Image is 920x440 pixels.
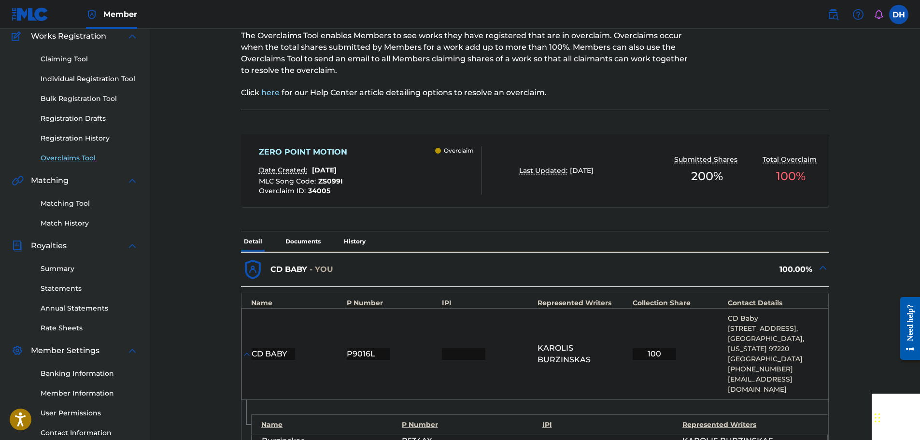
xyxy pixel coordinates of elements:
[86,9,98,20] img: Top Rightsholder
[728,298,818,308] div: Contact Details
[763,155,819,165] p: Total Overclaim
[241,134,829,207] a: ZERO POINT MOTIONDate Created:[DATE]MLC Song Code:ZS099IOverclaim ID:34005 OverclaimLast Updated:...
[259,165,310,175] p: Date Created:
[41,284,138,294] a: Statements
[41,264,138,274] a: Summary
[241,258,265,282] img: dfb38c8551f6dcc1ac04.svg
[341,231,368,252] p: History
[31,175,69,186] span: Matching
[347,298,437,308] div: P Number
[103,9,137,20] span: Member
[442,298,532,308] div: IPI
[41,303,138,313] a: Annual Statements
[874,10,883,19] div: Notifications
[270,264,307,275] p: CD BABY
[12,30,24,42] img: Works Registration
[127,345,138,356] img: expand
[776,168,806,185] span: 100 %
[728,364,818,374] p: [PHONE_NUMBER]
[872,394,920,440] iframe: Chat Widget
[41,94,138,104] a: Bulk Registration Tool
[402,420,538,430] div: P Number
[41,199,138,209] a: Matching Tool
[691,168,723,185] span: 200 %
[41,114,138,124] a: Registration Drafts
[633,298,723,308] div: Collection Share
[241,87,694,99] p: Click for our Help Center article detailing options to resolve an overclaim.
[41,408,138,418] a: User Permissions
[251,298,341,308] div: Name
[827,9,839,20] img: search
[728,354,818,364] p: [GEOGRAPHIC_DATA]
[283,231,324,252] p: Documents
[823,5,843,24] a: Public Search
[889,5,908,24] div: User Menu
[318,177,343,185] span: ZS099I
[31,30,106,42] span: Works Registration
[312,166,337,174] span: [DATE]
[41,218,138,228] a: Match History
[570,166,594,175] span: [DATE]
[542,420,678,430] div: IPI
[241,231,265,252] p: Detail
[12,240,23,252] img: Royalties
[259,146,352,158] div: ZERO POINT MOTION
[728,313,818,324] p: CD Baby
[682,420,818,430] div: Represented Writers
[12,7,49,21] img: MLC Logo
[728,374,818,395] p: [EMAIL_ADDRESS][DOMAIN_NAME]
[535,258,829,282] div: 100.00%
[12,175,24,186] img: Matching
[519,166,570,176] p: Last Updated:
[12,345,23,356] img: Member Settings
[538,298,628,308] div: Represented Writers
[817,262,829,273] img: expand-cell-toggle
[41,323,138,333] a: Rate Sheets
[849,5,868,24] div: Help
[259,177,318,185] span: MLC Song Code :
[852,9,864,20] img: help
[41,369,138,379] a: Banking Information
[41,428,138,438] a: Contact Information
[728,334,818,354] p: [GEOGRAPHIC_DATA], [US_STATE] 97220
[538,342,628,366] span: KAROLIS BURZINSKAS
[41,133,138,143] a: Registration History
[261,88,280,97] a: here
[875,403,880,432] div: Drag
[127,30,138,42] img: expand
[241,30,694,76] p: The Overclaims Tool enables Members to see works they have registered that are in overclaim. Over...
[308,186,330,195] span: 34005
[310,264,334,275] p: - YOU
[444,146,474,155] p: Overclaim
[674,155,740,165] p: Submitted Shares
[31,240,67,252] span: Royalties
[31,345,99,356] span: Member Settings
[728,324,818,334] p: [STREET_ADDRESS],
[261,420,397,430] div: Name
[41,153,138,163] a: Overclaims Tool
[41,388,138,398] a: Member Information
[242,349,252,359] img: expand-cell-toggle
[127,175,138,186] img: expand
[127,240,138,252] img: expand
[259,186,308,195] span: Overclaim ID :
[41,74,138,84] a: Individual Registration Tool
[893,289,920,367] iframe: Resource Center
[41,54,138,64] a: Claiming Tool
